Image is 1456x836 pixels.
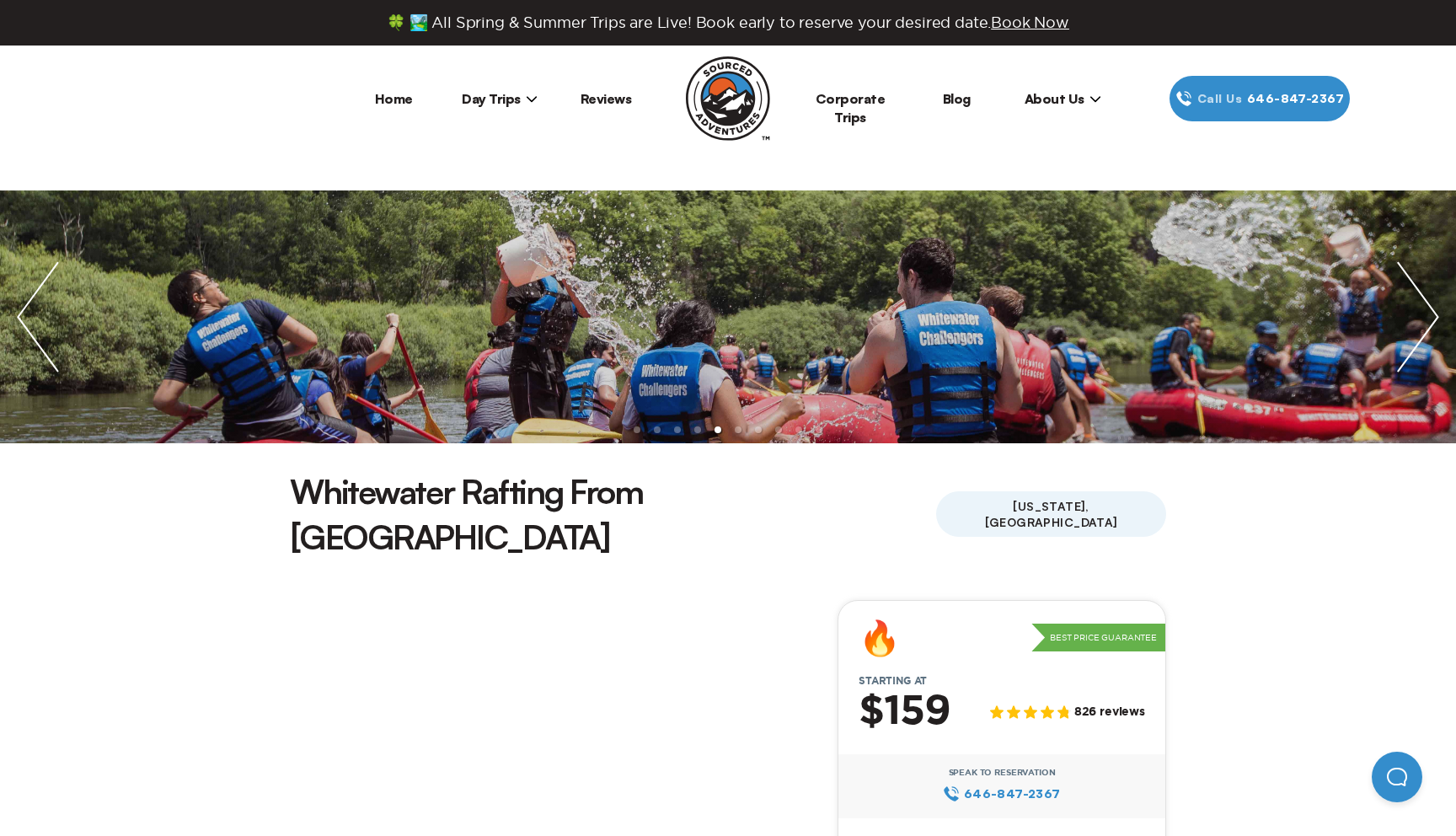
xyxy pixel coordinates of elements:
a: 646‍-847‍-2367 [943,785,1060,803]
p: Best Price Guarantee [1031,624,1165,652]
a: Corporate Trips [816,90,886,126]
span: 646‍-847‍-2367 [1247,89,1344,108]
span: Starting at [838,675,947,687]
a: Home [375,90,413,107]
h1: Whitewater Rafting From [GEOGRAPHIC_DATA] [290,469,936,560]
li: slide item 7 [755,426,762,433]
span: Book Now [991,14,1069,30]
h2: $159 [859,690,950,734]
div: 🔥 [859,621,901,655]
span: Call Us [1192,89,1247,108]
span: [US_STATE], [GEOGRAPHIC_DATA] [936,491,1166,537]
li: slide item 10 [816,426,822,433]
img: Sourced Adventures company logo [686,56,770,141]
img: next slide / item [1380,190,1456,443]
li: slide item 3 [674,426,681,433]
li: slide item 4 [694,426,701,433]
li: slide item 2 [654,426,661,433]
li: slide item 9 [795,426,802,433]
span: About Us [1025,90,1101,107]
li: slide item 5 [715,426,721,433]
span: 🍀 🏞️ All Spring & Summer Trips are Live! Book early to reserve your desired date. [387,13,1069,32]
a: Blog [943,90,971,107]
li: slide item 8 [775,426,782,433]
span: Speak to Reservation [949,768,1056,778]
li: slide item 1 [634,426,640,433]
li: slide item 6 [735,426,741,433]
span: Day Trips [462,90,538,107]
iframe: Help Scout Beacon - Open [1372,752,1422,802]
span: 826 reviews [1074,705,1145,720]
span: 646‍-847‍-2367 [964,785,1061,803]
a: Reviews [581,90,632,107]
a: Call Us646‍-847‍-2367 [1170,76,1350,121]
